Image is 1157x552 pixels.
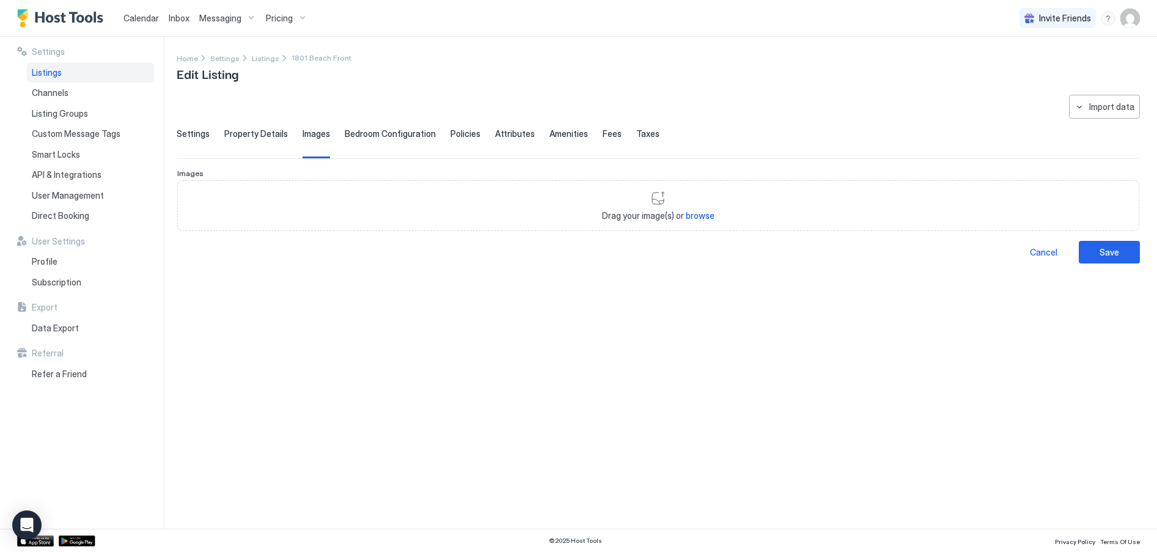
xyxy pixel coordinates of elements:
span: Fees [603,128,622,139]
span: API & Integrations [32,169,101,180]
span: Bedroom Configuration [345,128,436,139]
a: Listing Groups [27,103,154,124]
span: Profile [32,256,57,267]
span: Settings [177,128,210,139]
span: Settings [210,54,240,63]
span: Policies [450,128,480,139]
span: Referral [32,348,64,359]
span: Images [303,128,330,139]
button: Save [1079,241,1140,263]
span: Smart Locks [32,149,80,160]
button: Import data [1069,95,1140,119]
span: Listing Groups [32,108,88,119]
span: Listings [252,54,279,63]
a: API & Integrations [27,164,154,185]
a: Host Tools Logo [17,9,109,28]
a: Subscription [27,272,154,293]
span: Direct Booking [32,210,89,221]
span: Pricing [266,13,293,24]
span: Invite Friends [1039,13,1091,24]
span: © 2025 Host Tools [549,537,602,545]
span: Home [177,54,198,63]
span: Calendar [123,13,159,23]
span: Data Export [32,323,79,334]
span: Listings [32,67,62,78]
span: Images [177,169,204,178]
span: Subscription [32,277,81,288]
span: Refer a Friend [32,369,87,380]
span: Property Details [224,128,288,139]
button: Cancel [1013,241,1074,263]
span: Export [32,302,57,313]
span: Edit Listing [177,64,238,83]
a: User Management [27,185,154,206]
span: Messaging [199,13,241,24]
span: Terms Of Use [1100,538,1140,545]
a: Smart Locks [27,144,154,165]
a: Google Play Store [59,535,95,546]
div: Breadcrumb [177,51,198,64]
a: Listings [252,51,279,64]
a: Home [177,51,198,64]
div: Save [1100,246,1119,259]
a: Direct Booking [27,205,154,226]
span: Custom Message Tags [32,128,120,139]
div: Breadcrumb [252,51,279,64]
a: Channels [27,83,154,103]
span: Breadcrumb [292,53,351,62]
a: Settings [210,51,240,64]
a: Privacy Policy [1055,534,1095,547]
a: Inbox [169,12,189,24]
span: browse [686,210,714,221]
a: Profile [27,251,154,272]
div: Breadcrumb [210,51,240,64]
a: Calendar [123,12,159,24]
span: Privacy Policy [1055,538,1095,545]
span: Taxes [636,128,659,139]
span: Drag your image(s) or [602,210,714,221]
a: Terms Of Use [1100,534,1140,547]
a: App Store [17,535,54,546]
a: Data Export [27,318,154,339]
span: User Management [32,190,104,201]
div: menu [1101,11,1115,26]
span: Channels [32,87,68,98]
a: Listings [27,62,154,83]
span: Inbox [169,13,189,23]
div: Import data [1089,100,1134,113]
div: Cancel [1030,246,1057,259]
span: Amenities [549,128,588,139]
div: Open Intercom Messenger [12,510,42,540]
span: User Settings [32,236,85,247]
a: Custom Message Tags [27,123,154,144]
div: User profile [1120,9,1140,28]
span: Settings [32,46,65,57]
a: Refer a Friend [27,364,154,385]
span: Attributes [495,128,535,139]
